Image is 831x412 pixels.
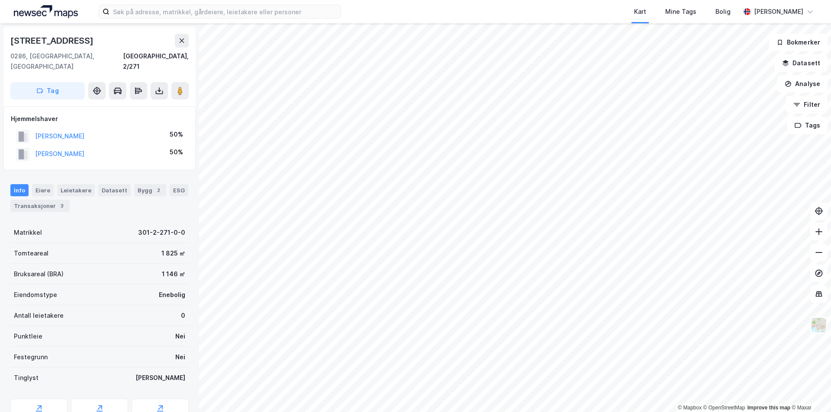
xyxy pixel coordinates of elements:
button: Analyse [777,75,828,93]
div: Nei [175,331,185,342]
div: 50% [170,129,183,140]
div: 0286, [GEOGRAPHIC_DATA], [GEOGRAPHIC_DATA] [10,51,123,72]
button: Tag [10,82,85,99]
div: Transaksjoner [10,200,70,212]
button: Datasett [775,54,828,72]
div: Matrikkel [14,227,42,238]
input: Søk på adresse, matrikkel, gårdeiere, leietakere eller personer [110,5,341,18]
div: Nei [175,352,185,362]
a: OpenStreetMap [703,405,745,411]
div: [STREET_ADDRESS] [10,34,95,48]
div: Hjemmelshaver [11,114,188,124]
div: [PERSON_NAME] [754,6,803,17]
div: 3 [58,201,66,210]
div: Tinglyst [14,373,39,383]
div: Info [10,184,29,196]
div: 301-2-271-0-0 [138,227,185,238]
div: Leietakere [57,184,95,196]
img: Z [811,317,827,333]
div: 0 [181,310,185,321]
div: Mine Tags [665,6,696,17]
div: Eiendomstype [14,290,57,300]
div: [GEOGRAPHIC_DATA], 2/271 [123,51,189,72]
div: Tomteareal [14,248,48,259]
a: Improve this map [747,405,790,411]
a: Mapbox [678,405,702,411]
div: 1 825 ㎡ [161,248,185,259]
iframe: Chat Widget [788,370,831,412]
div: Bolig [715,6,731,17]
div: Bygg [134,184,166,196]
div: Eiere [32,184,54,196]
div: 1 146 ㎡ [162,269,185,279]
div: ESG [170,184,188,196]
div: Punktleie [14,331,42,342]
button: Tags [787,117,828,134]
img: logo.a4113a55bc3d86da70a041830d287a7e.svg [14,5,78,18]
div: Enebolig [159,290,185,300]
button: Bokmerker [769,34,828,51]
div: Antall leietakere [14,310,64,321]
div: 2 [154,186,163,195]
div: Datasett [98,184,131,196]
button: Filter [786,96,828,113]
div: [PERSON_NAME] [135,373,185,383]
div: Festegrunn [14,352,48,362]
div: 50% [170,147,183,157]
div: Kart [634,6,646,17]
div: Bruksareal (BRA) [14,269,64,279]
